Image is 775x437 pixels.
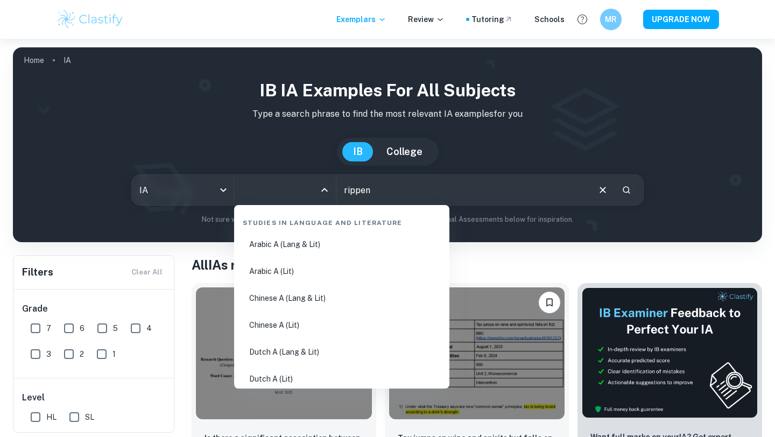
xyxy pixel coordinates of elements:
h6: MR [605,13,617,25]
button: Help and Feedback [573,10,591,29]
button: Clear [593,180,613,200]
p: Review [408,13,445,25]
h6: Level [22,391,166,404]
button: Bookmark [539,292,560,313]
p: Type a search phrase to find the most relevant IA examples for you [22,108,753,121]
div: Studies in Language and Literature [238,209,445,232]
h6: Filters [22,265,53,280]
h6: Grade [22,302,166,315]
img: Clastify logo [56,9,124,30]
img: profile cover [13,47,762,242]
a: Home [24,53,44,68]
span: 4 [146,322,152,334]
img: Economics IA example thumbnail: Tax jumps on wine and spirits but falls [389,287,565,419]
span: 6 [80,322,84,334]
span: 5 [113,322,118,334]
button: IB [342,142,374,161]
li: Chinese A (Lit) [238,313,445,337]
button: Close [317,182,332,198]
button: MR [600,9,622,30]
span: 2 [80,348,84,360]
span: SL [85,411,94,423]
span: 1 [112,348,116,360]
li: Dutch A (Lit) [238,366,445,391]
button: UPGRADE NOW [643,10,719,29]
button: Search [617,181,636,199]
p: IA [64,54,71,66]
li: Chinese A (Lang & Lit) [238,286,445,311]
h1: All IAs related to: [192,255,762,274]
span: 7 [46,322,51,334]
span: HL [46,411,57,423]
a: Schools [534,13,565,25]
button: College [376,142,433,161]
a: Tutoring [471,13,513,25]
img: Thumbnail [582,287,758,418]
p: Not sure what to search for? You can always look through our example Internal Assessments below f... [22,214,753,225]
li: Arabic A (Lang & Lit) [238,232,445,257]
div: IA [132,175,234,205]
h1: IB IA examples for all subjects [22,77,753,103]
img: ESS IA example thumbnail: Is there a significant association betwe [196,287,372,419]
p: Exemplars [336,13,386,25]
li: Arabic A (Lit) [238,259,445,284]
li: Dutch A (Lang & Lit) [238,340,445,364]
span: 3 [46,348,51,360]
input: E.g. player arrangements, enthalpy of combustion, analysis of a big city... [336,175,588,205]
